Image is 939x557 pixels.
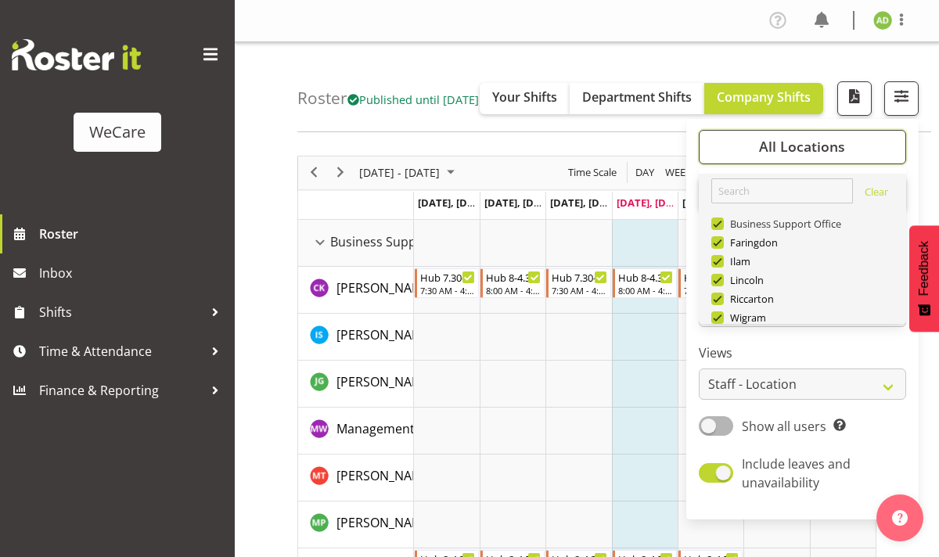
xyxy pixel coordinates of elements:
[480,268,545,298] div: Chloe Kim"s event - Hub 8-4.30 Begin From Tuesday, October 7, 2025 at 8:00:00 AM GMT+13:00 Ends A...
[39,222,227,246] span: Roster
[336,372,434,391] a: [PERSON_NAME]
[330,163,351,182] button: Next
[909,225,939,332] button: Feedback - Show survey
[724,217,842,230] span: Business Support Office
[566,163,620,182] button: Time Scale
[347,92,479,107] span: Published until [DATE]
[492,88,557,106] span: Your Shifts
[742,455,851,491] span: Include leaves and unavailability
[684,269,739,285] div: Hub 7.30-4.00
[759,137,845,156] span: All Locations
[486,284,541,296] div: 8:00 AM - 4:30 PM
[336,278,434,297] a: [PERSON_NAME]
[420,269,475,285] div: Hub 7.30-4.00
[711,178,853,203] input: Search
[837,81,872,116] button: Download a PDF of the roster according to the set date range.
[327,156,354,189] div: next period
[917,241,931,296] span: Feedback
[618,269,673,285] div: Hub 8-4.30
[567,163,618,182] span: Time Scale
[300,156,327,189] div: previous period
[484,196,556,210] span: [DATE], [DATE]
[724,236,779,249] span: Faringdon
[354,156,464,189] div: October 06 - 12, 2025
[358,163,441,182] span: [DATE] - [DATE]
[357,163,462,182] button: October 2025
[298,501,414,548] td: Millie Pumphrey resource
[699,130,906,164] button: All Locations
[704,83,823,114] button: Company Shifts
[330,232,472,251] span: Business Support Office
[699,343,906,362] label: Views
[418,196,489,210] span: [DATE], [DATE]
[39,340,203,363] span: Time & Attendance
[298,314,414,361] td: Isabel Simcox resource
[742,418,826,435] span: Show all users
[552,284,606,296] div: 7:30 AM - 4:00 PM
[684,284,739,296] div: 7:30 AM - 4:00 PM
[415,268,479,298] div: Chloe Kim"s event - Hub 7.30-4.00 Begin From Monday, October 6, 2025 at 7:30:00 AM GMT+13:00 Ends...
[633,163,657,182] button: Timeline Day
[39,379,203,402] span: Finance & Reporting
[717,88,811,106] span: Company Shifts
[336,466,434,485] a: [PERSON_NAME]
[884,81,919,116] button: Filter Shifts
[480,83,570,114] button: Your Shifts
[486,269,541,285] div: Hub 8-4.30
[724,311,767,324] span: Wigram
[724,293,775,305] span: Riccarton
[336,513,434,532] a: [PERSON_NAME]
[546,268,610,298] div: Chloe Kim"s event - Hub 7.30-4.00 Begin From Wednesday, October 8, 2025 at 7:30:00 AM GMT+13:00 E...
[298,455,414,501] td: Michelle Thomas resource
[873,11,892,30] img: aleea-devonport10476.jpg
[298,408,414,455] td: Management We Care resource
[582,88,692,106] span: Department Shifts
[297,89,479,107] h4: Roster
[550,196,621,210] span: [DATE], [DATE]
[724,274,765,286] span: Lincoln
[682,196,754,210] span: [DATE], [DATE]
[865,185,888,203] a: Clear
[298,361,414,408] td: Janine Grundler resource
[298,267,414,314] td: Chloe Kim resource
[570,83,704,114] button: Department Shifts
[634,163,656,182] span: Day
[678,268,743,298] div: Chloe Kim"s event - Hub 7.30-4.00 Begin From Friday, October 10, 2025 at 7:30:00 AM GMT+13:00 End...
[724,255,751,268] span: Ilam
[420,284,475,296] div: 7:30 AM - 4:00 PM
[617,196,688,210] span: [DATE], [DATE]
[298,220,414,267] td: Business Support Office resource
[39,300,203,324] span: Shifts
[663,163,695,182] button: Timeline Week
[336,419,467,438] a: Management We Care
[12,39,141,70] img: Rosterit website logo
[552,269,606,285] div: Hub 7.30-4.00
[618,284,673,296] div: 8:00 AM - 4:30 PM
[304,163,325,182] button: Previous
[613,268,677,298] div: Chloe Kim"s event - Hub 8-4.30 Begin From Thursday, October 9, 2025 at 8:00:00 AM GMT+13:00 Ends ...
[336,325,434,344] a: [PERSON_NAME]
[664,163,693,182] span: Week
[892,510,908,526] img: help-xxl-2.png
[89,120,146,144] div: WeCare
[39,261,227,285] span: Inbox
